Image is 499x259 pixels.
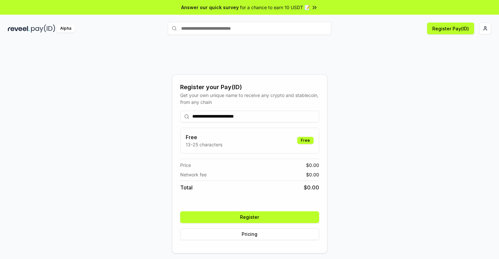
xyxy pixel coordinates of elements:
[180,83,319,92] div: Register your Pay(ID)
[180,228,319,240] button: Pricing
[427,23,474,34] button: Register Pay(ID)
[181,4,239,11] span: Answer our quick survey
[180,92,319,105] div: Get your own unique name to receive any crypto and stablecoin, from any chain
[306,162,319,169] span: $ 0.00
[186,133,222,141] h3: Free
[8,24,30,33] img: reveel_dark
[180,162,191,169] span: Price
[180,171,207,178] span: Network fee
[57,24,75,33] div: Alpha
[304,184,319,191] span: $ 0.00
[180,211,319,223] button: Register
[180,184,193,191] span: Total
[240,4,310,11] span: for a chance to earn 10 USDT 📝
[297,137,314,144] div: Free
[31,24,55,33] img: pay_id
[306,171,319,178] span: $ 0.00
[186,141,222,148] p: 13-25 characters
